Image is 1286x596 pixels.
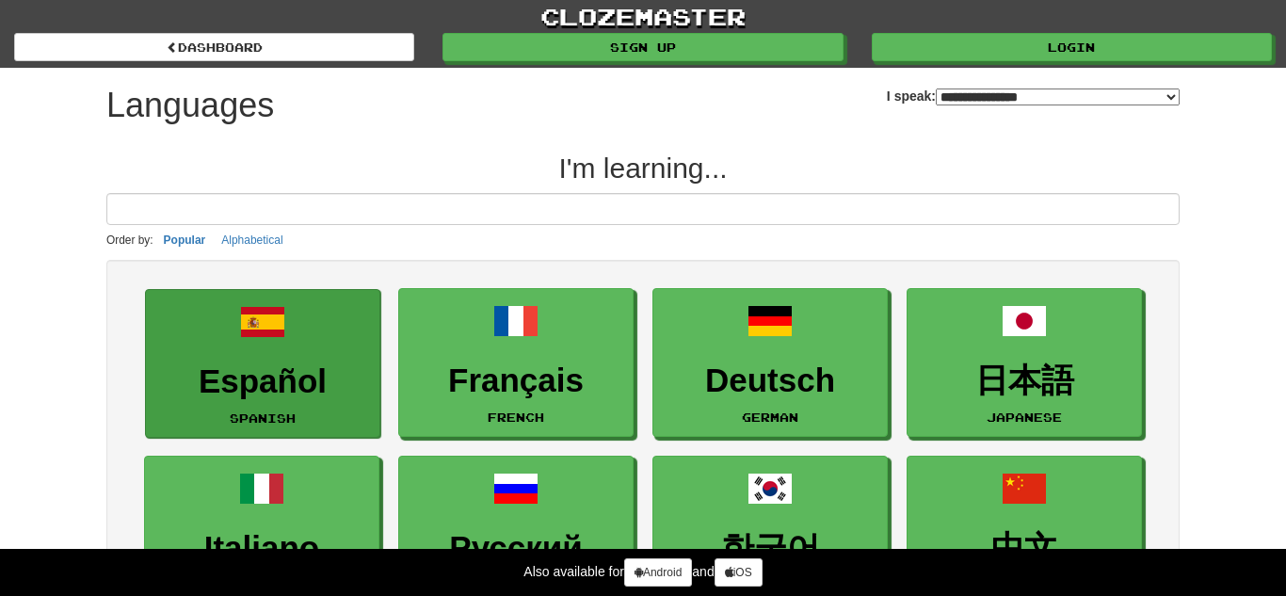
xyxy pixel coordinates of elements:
small: Spanish [230,411,296,425]
small: Order by: [106,234,153,247]
button: Alphabetical [216,230,288,250]
label: I speak: [887,87,1180,105]
small: French [488,411,544,424]
a: iOS [715,558,763,587]
h3: 한국어 [663,530,877,567]
a: FrançaisFrench [398,288,634,438]
a: Login [872,33,1272,61]
a: DeutschGerman [652,288,888,438]
small: German [742,411,798,424]
h3: Italiano [154,530,369,567]
small: Japanese [987,411,1062,424]
h3: Русский [409,530,623,567]
h3: Español [155,363,370,400]
h3: Deutsch [663,362,877,399]
a: 日本語Japanese [907,288,1142,438]
a: Android [624,558,692,587]
a: Sign up [442,33,843,61]
h2: I'm learning... [106,153,1180,184]
h3: 中文 [917,530,1132,567]
h3: Français [409,362,623,399]
button: Popular [158,230,212,250]
h3: 日本語 [917,362,1132,399]
a: dashboard [14,33,414,61]
h1: Languages [106,87,274,124]
select: I speak: [936,89,1180,105]
a: EspañolSpanish [145,289,380,439]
